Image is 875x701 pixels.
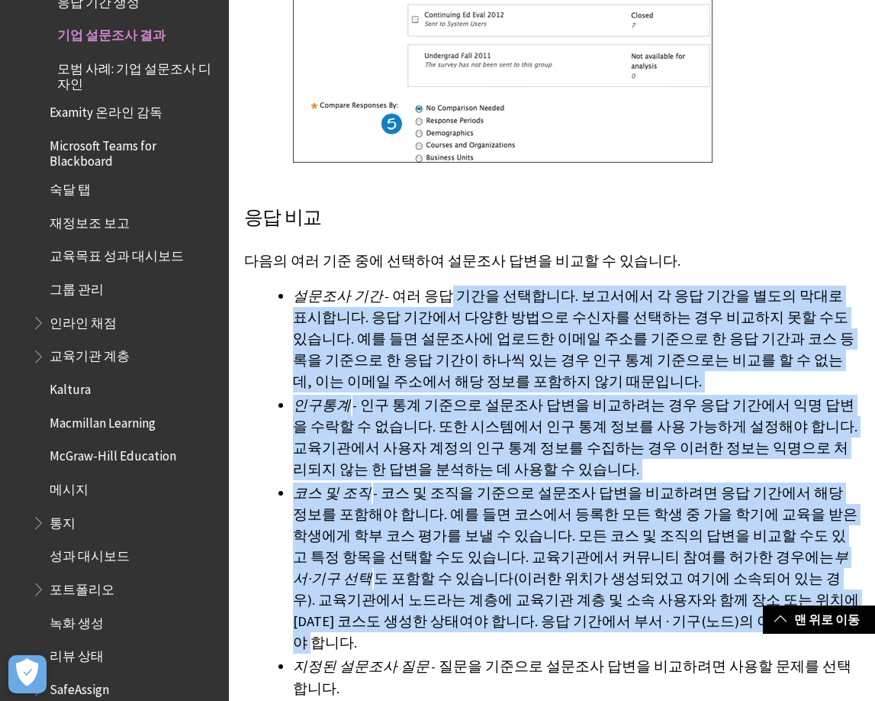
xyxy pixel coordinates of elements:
a: 맨 위로 이동 [763,606,875,634]
span: 인구통계 [293,396,351,414]
span: 기업 설문조사 결과 [57,23,166,44]
span: Macmillan Learning [50,410,156,431]
span: 포트폴리오 [50,577,114,597]
span: SafeAssign [50,677,109,697]
span: McGraw-Hill Education [50,444,176,464]
span: 메시지 [50,476,88,497]
span: Kaltura [50,376,91,397]
span: 모범 사례: 기업 설문조사 디자인 [57,56,218,92]
span: 리뷰 상태 [50,643,104,664]
li: - 여러 응답 기간을 선택합니다. 보고서에서 각 응답 기간을 별도의 막대로 표시합니다. 응답 기간에서 다양한 방법으로 수신자를 선택하는 경우 비교하지 못할 수도 있습니다. 예... [293,286,860,392]
span: Microsoft Teams for Blackboard [50,133,218,169]
span: 지정된 설문조사 질문 [293,657,429,675]
h3: 응답 비교 [244,203,860,232]
span: 코스 및 조직 [293,484,372,502]
span: 교육목표 성과 대시보드 [50,244,184,264]
li: - 인구 통계 기준으로 설문조사 답변을 비교하려는 경우 응답 기간에서 익명 답변을 수락할 수 없습니다. 또한 시스템에서 인구 통계 정보를 사용 가능하게 설정해야 합니다. 교육... [293,395,860,480]
button: 개방형 기본 설정 [8,655,47,693]
span: 녹화 생성 [50,610,104,631]
span: 교육기관 계층 [50,344,130,364]
span: 성과 대시보드 [50,543,130,564]
span: 재정보조 보고 [50,210,130,231]
span: 숙달 탭 [50,176,91,197]
li: - 질문을 기준으로 설문조사 답변을 비교하려면 사용할 문제를 선택합니다. [293,656,860,699]
span: 인라인 채점 [50,310,117,331]
span: 그룹 관리 [50,276,104,297]
p: 다음의 여러 기준 중에 선택하여 설문조사 답변을 비교할 수 있습니다. [244,251,860,271]
span: 통지 [50,510,76,531]
li: - 코스 및 조직을 기준으로 설문조사 답변을 비교하려면 응답 기간에서 해당 정보를 포함해야 합니다. 예를 들면 코스에서 등록한 모든 학생 중 가을 학기에 교육을 받은 학생에게... [293,483,860,654]
span: 설문조사 기간 [293,287,383,305]
span: Examity 온라인 감독 [50,99,162,120]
